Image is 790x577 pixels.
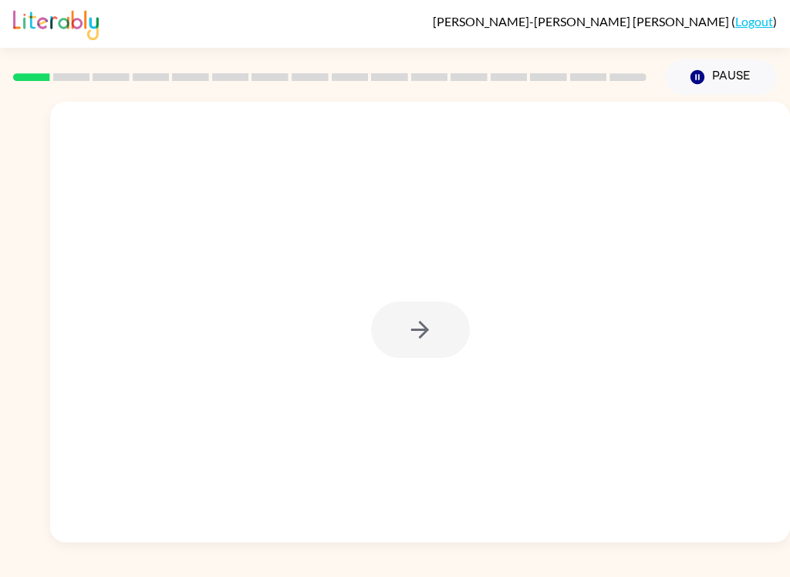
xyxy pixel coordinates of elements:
video: Your browser must support playing .mp4 files to use Literably. Please try using another browser. [617,369,771,524]
a: Logout [735,14,773,29]
div: ( ) [433,14,777,29]
img: Literably [13,6,99,40]
button: Pause [665,59,777,95]
span: [PERSON_NAME]-[PERSON_NAME] [PERSON_NAME] [433,14,731,29]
